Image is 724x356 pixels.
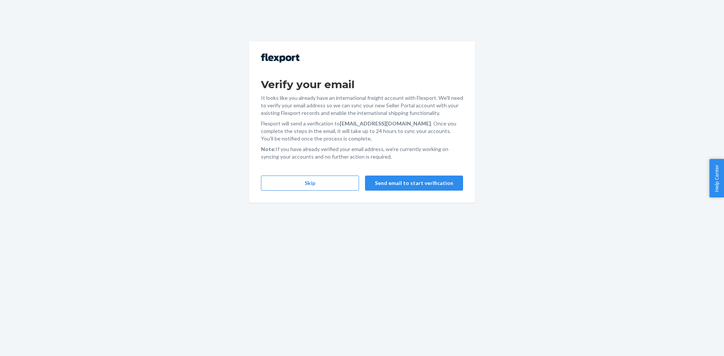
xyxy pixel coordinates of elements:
button: Help Center [709,159,724,197]
p: It looks like you already have an international freight account with Flexport. We'll need to veri... [261,94,463,117]
img: Flexport logo [261,53,299,63]
strong: [EMAIL_ADDRESS][DOMAIN_NAME] [340,120,431,127]
h1: Verify your email [261,78,463,91]
strong: Note: [261,146,276,152]
p: If you have already verified your email address, we're currently working on syncing your accounts... [261,145,463,160]
p: Flexport will send a verification to . Once you complete the steps in the email, it will take up ... [261,120,463,142]
button: Send email to start verification [365,176,463,191]
button: Skip [261,176,359,191]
